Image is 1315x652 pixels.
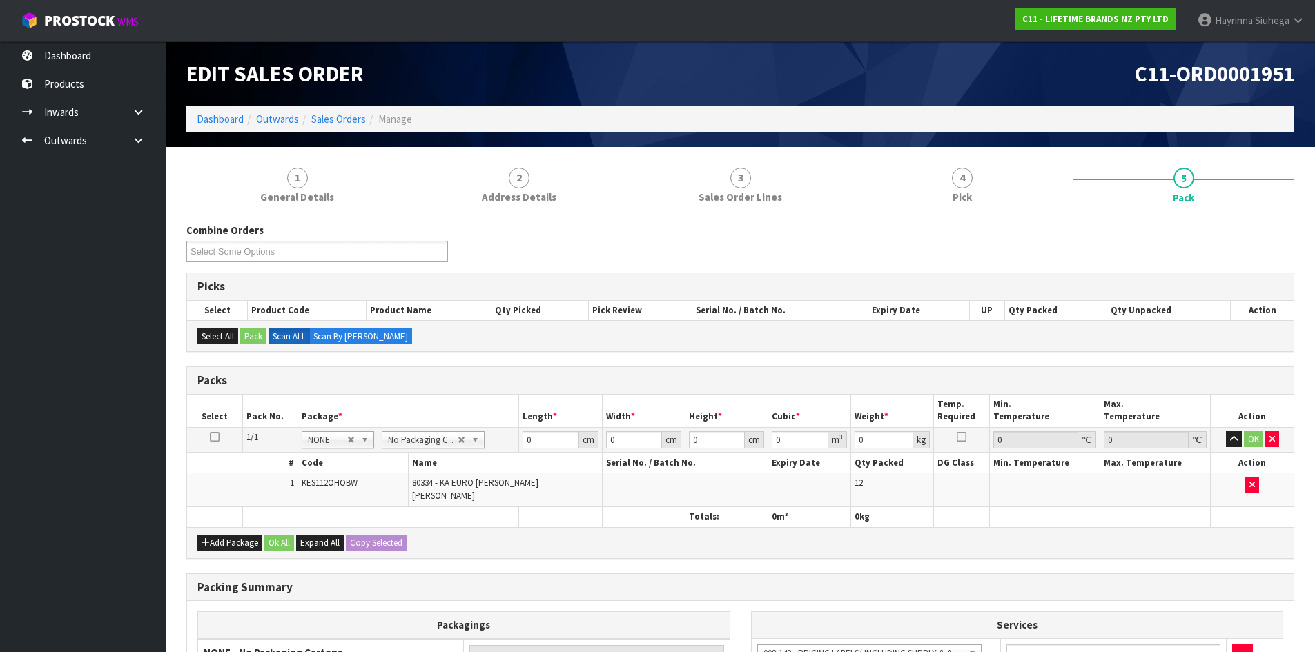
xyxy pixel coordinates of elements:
[197,581,1283,594] h3: Packing Summary
[264,535,294,551] button: Ok All
[851,507,934,527] th: kg
[662,431,681,448] div: cm
[260,190,334,204] span: General Details
[989,395,1100,427] th: Min. Temperature
[242,395,298,427] th: Pack No.
[1255,14,1289,27] span: Siuhega
[602,395,685,427] th: Width
[287,168,308,188] span: 1
[269,328,310,345] label: Scan ALL
[579,431,598,448] div: cm
[187,301,248,320] th: Select
[197,328,238,345] button: Select All
[752,612,1283,638] th: Services
[300,537,340,549] span: Expand All
[952,168,973,188] span: 4
[1078,431,1096,448] div: ℃
[197,280,1283,293] h3: Picks
[1100,395,1210,427] th: Max. Temperature
[296,535,344,551] button: Expand All
[1211,395,1294,427] th: Action
[1100,453,1210,473] th: Max. Temperature
[187,395,242,427] th: Select
[246,431,258,443] span: 1/1
[309,328,412,345] label: Scan By [PERSON_NAME]
[839,433,843,442] sup: 3
[934,453,989,473] th: DG Class
[311,112,366,126] a: Sales Orders
[519,395,602,427] th: Length
[409,453,603,473] th: Name
[868,301,970,320] th: Expiry Date
[298,453,408,473] th: Code
[969,301,1004,320] th: UP
[491,301,589,320] th: Qty Picked
[855,511,859,522] span: 0
[248,301,367,320] th: Product Code
[44,12,115,30] span: ProStock
[828,431,847,448] div: m
[1231,301,1294,320] th: Action
[685,507,768,527] th: Totals:
[934,395,989,427] th: Temp. Required
[198,612,730,639] th: Packagings
[685,395,768,427] th: Height
[298,395,519,427] th: Package
[1015,8,1176,30] a: C11 - LIFETIME BRANDS NZ PTY LTD
[855,477,863,488] span: 12
[699,190,782,204] span: Sales Order Lines
[589,301,692,320] th: Pick Review
[989,453,1100,473] th: Min. Temperature
[768,453,851,473] th: Expiry Date
[1244,431,1263,448] button: OK
[1022,13,1169,25] strong: C11 - LIFETIME BRANDS NZ PTY LTD
[851,395,934,427] th: Weight
[290,477,294,488] span: 1
[1107,301,1230,320] th: Qty Unpacked
[1004,301,1107,320] th: Qty Packed
[851,453,934,473] th: Qty Packed
[482,190,556,204] span: Address Details
[197,374,1283,387] h3: Packs
[388,432,458,448] span: No Packaging Cartons
[730,168,751,188] span: 3
[186,60,364,88] span: Edit Sales Order
[602,453,768,473] th: Serial No. / Batch No.
[412,477,538,501] span: 80334 - KA EURO [PERSON_NAME] [PERSON_NAME]
[378,112,412,126] span: Manage
[692,301,868,320] th: Serial No. / Batch No.
[240,328,266,345] button: Pack
[913,431,930,448] div: kg
[21,12,38,29] img: cube-alt.png
[768,395,851,427] th: Cubic
[308,432,347,448] span: NONE
[302,477,358,488] span: KES112OHOBW
[1173,168,1194,188] span: 5
[1135,60,1294,88] span: C11-ORD0001951
[1173,190,1194,205] span: Pack
[197,535,262,551] button: Add Package
[186,223,264,237] label: Combine Orders
[117,15,139,28] small: WMS
[1215,14,1253,27] span: Hayrinna
[509,168,529,188] span: 2
[1189,431,1207,448] div: ℃
[256,112,299,126] a: Outwards
[1211,453,1294,473] th: Action
[197,112,244,126] a: Dashboard
[367,301,491,320] th: Product Name
[953,190,972,204] span: Pick
[772,511,777,522] span: 0
[187,453,298,473] th: #
[745,431,764,448] div: cm
[346,535,407,551] button: Copy Selected
[768,507,851,527] th: m³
